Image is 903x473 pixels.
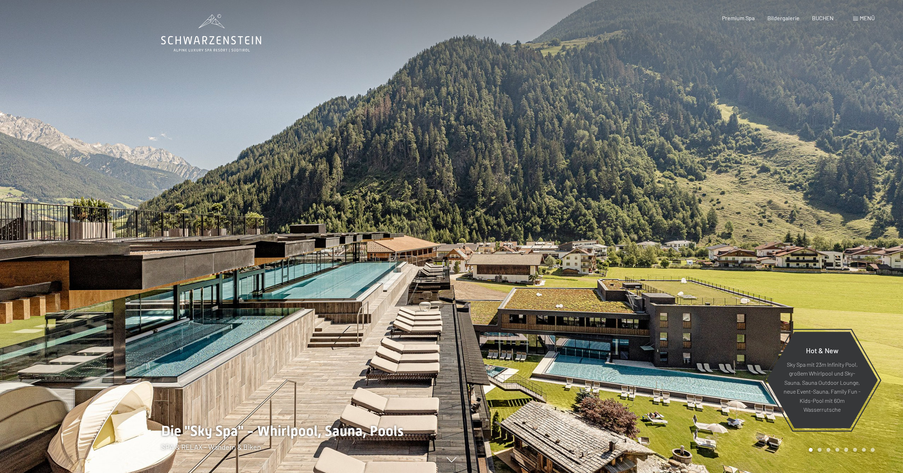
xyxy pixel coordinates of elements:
span: Menü [860,15,875,21]
a: Premium Spa [722,15,755,21]
div: Carousel Page 6 [853,448,857,452]
div: Carousel Page 8 [871,448,875,452]
div: Carousel Page 2 [818,448,822,452]
span: Hot & New [806,346,839,354]
a: BUCHEN [812,15,834,21]
div: Carousel Pagination [806,448,875,452]
div: Carousel Page 7 [862,448,866,452]
div: Carousel Page 3 [827,448,830,452]
div: Carousel Page 5 [844,448,848,452]
div: Carousel Page 4 [835,448,839,452]
a: Hot & New Sky Spa mit 23m Infinity Pool, großem Whirlpool und Sky-Sauna, Sauna Outdoor Lounge, ne... [766,331,878,429]
a: Bildergalerie [767,15,800,21]
p: Sky Spa mit 23m Infinity Pool, großem Whirlpool und Sky-Sauna, Sauna Outdoor Lounge, neue Event-S... [784,360,861,414]
div: Carousel Page 1 (Current Slide) [809,448,813,452]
